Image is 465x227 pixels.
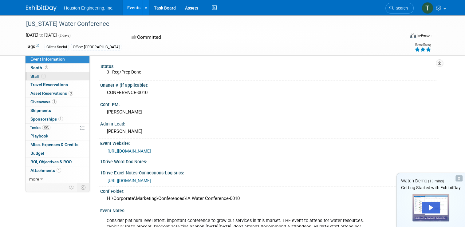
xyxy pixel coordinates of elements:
[107,70,141,74] span: 3 - Reg/Prep Done
[100,187,439,194] div: Conf Folder:
[26,98,89,106] a: Giveaways1
[422,202,440,213] div: Play
[30,117,63,121] span: Sponsorships
[455,175,463,181] div: Dismiss
[30,151,44,156] span: Budget
[100,139,439,146] div: Event Website:
[397,178,465,184] div: Watch Demo
[30,91,73,96] span: Asset Reservations
[26,89,89,98] a: Asset Reservations3
[41,74,46,78] span: 3
[26,106,89,115] a: Shipments
[422,2,433,14] img: Tristan Balmer
[130,32,259,43] div: Committed
[105,88,435,98] div: CONFERENCE-0010
[100,119,439,127] div: Admin Lead:
[44,65,49,70] span: Booth not reserved yet
[77,183,90,191] td: Toggle Event Tabs
[42,125,50,130] span: 75%
[30,142,78,147] span: Misc. Expenses & Credits
[30,125,50,130] span: Tasks
[108,178,151,183] a: [URL][DOMAIN_NAME]
[26,81,89,89] a: Travel Reservations
[26,115,89,123] a: Sponsorships1
[26,43,39,50] td: Tags
[26,72,89,81] a: Staff3
[26,149,89,157] a: Budget
[26,132,89,140] a: Playbook
[372,32,432,41] div: Event Format
[105,127,435,136] div: [PERSON_NAME]
[30,168,61,173] span: Attachments
[394,6,408,10] span: Search
[26,158,89,166] a: ROI, Objectives & ROO
[428,179,444,183] span: (13 mins)
[57,168,61,173] span: 1
[30,74,46,79] span: Staff
[29,177,39,181] span: more
[26,166,89,175] a: Attachments1
[397,185,465,191] div: Getting Started with ExhibitDay
[105,107,435,117] div: [PERSON_NAME]
[100,168,439,176] div: 1Drive Excel Notes-Connections-Logistics:
[26,55,89,63] a: Event Information
[100,157,439,165] div: 1Drive Word Doc Notes:
[415,43,431,46] div: Event Rating
[30,159,72,164] span: ROI, Objectives & ROO
[38,33,44,38] span: to
[108,149,151,153] a: [URL][DOMAIN_NAME]
[26,33,57,38] span: [DATE] [DATE]
[71,44,121,50] div: Office: [GEOGRAPHIC_DATA]
[100,62,436,70] div: Status:
[26,64,89,72] a: Booth
[26,175,89,183] a: more
[45,44,69,50] div: Client Social
[100,100,439,108] div: Conf. PM:
[26,5,57,11] img: ExhibitDay
[30,82,68,87] span: Travel Reservations
[58,117,63,121] span: 1
[105,194,435,203] div: H:\Corporate\Marketing\Conferences\IA Water Conference-0010
[30,99,57,104] span: Giveaways
[26,124,89,132] a: Tasks75%
[52,99,57,104] span: 1
[385,3,414,14] a: Search
[30,133,48,138] span: Playbook
[24,18,397,30] div: [US_STATE] Water Conference
[30,57,65,62] span: Event Information
[100,206,439,214] div: Event Notes:
[66,183,77,191] td: Personalize Event Tab Strip
[100,81,439,88] div: Unanet # (if applicable):
[30,108,51,113] span: Shipments
[410,33,416,38] img: Format-Inperson.png
[30,65,49,70] span: Booth
[64,6,113,10] span: Houston Engineering, Inc.
[58,34,71,38] span: (2 days)
[26,141,89,149] a: Misc. Expenses & Credits
[69,91,73,96] span: 3
[417,33,432,38] div: In-Person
